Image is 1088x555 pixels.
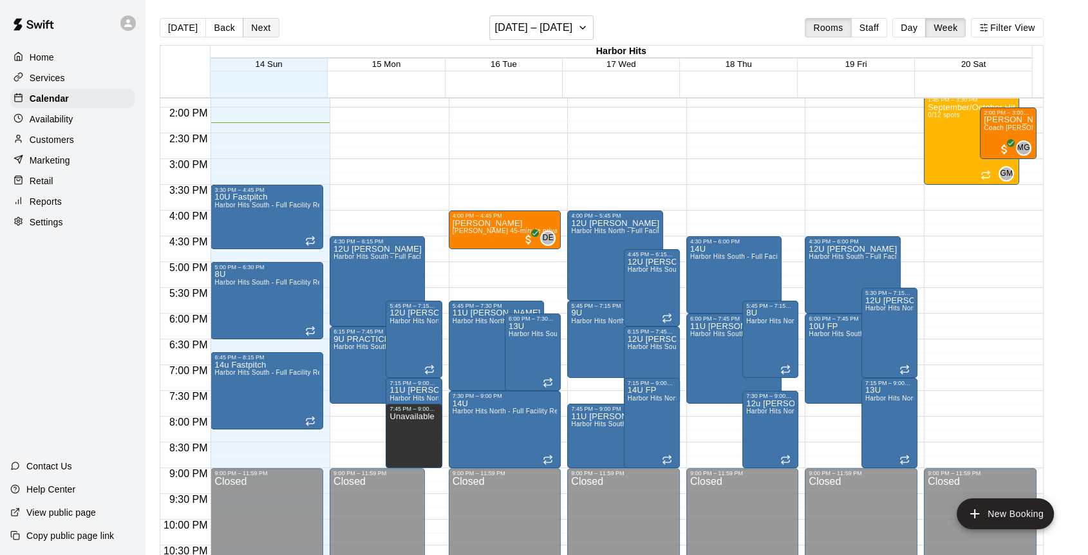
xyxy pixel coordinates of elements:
p: Availability [30,113,73,126]
div: 7:15 PM – 9:00 PM [628,380,676,386]
div: 6:15 PM – 7:45 PM: 9U PRACTICE [330,326,425,404]
button: 15 Mon [372,59,400,69]
div: 7:15 PM – 9:00 PM: 11U HIMENES [386,378,442,468]
span: Harbor Hits South - Full Facility Rental [214,369,332,376]
span: All customers have paid [522,233,535,246]
span: 4:30 PM [166,236,211,247]
div: McKenna Gadberry [1016,140,1031,156]
div: Settings [10,212,135,232]
button: 17 Wed [606,59,636,69]
button: Rooms [805,18,851,37]
div: 6:15 PM – 7:45 PM [628,328,676,335]
div: 1:45 PM – 3:30 PM: September/October Hitting & Fielding Group - Saturdays 1:45-3:15pm - 8 session... [924,95,1019,185]
span: 10:00 PM [160,520,211,531]
span: Harbor Hits South - Full Facility Rental [690,253,808,260]
div: 6:00 PM – 7:30 PM [509,315,557,322]
div: 4:30 PM – 6:15 PM: 12U FP VANDERVORT [330,236,425,326]
h6: [DATE] – [DATE] [495,19,573,37]
a: Marketing [10,151,135,170]
span: 19 Fri [845,59,867,69]
span: Recurring event [780,455,791,465]
div: 1:45 PM – 3:30 PM [928,97,1015,103]
button: Week [925,18,966,37]
div: 9:00 PM – 11:59 PM [214,470,319,476]
p: Customers [30,133,74,146]
span: Graham Mercado [1004,166,1014,182]
div: 2:00 PM – 3:00 PM: Ashlyn Powell [980,108,1036,159]
p: Marketing [30,154,70,167]
span: Recurring event [305,416,315,426]
button: [DATE] [160,18,206,37]
div: 5:45 PM – 7:15 PM: 9U [567,301,662,378]
div: 9:00 PM – 11:59 PM [333,470,421,476]
button: 20 Sat [961,59,986,69]
span: Recurring event [305,236,315,246]
p: Help Center [26,483,75,496]
div: 2:00 PM – 3:00 PM [984,109,1032,116]
span: Harbor Hits South - Full Facility Rental [690,330,808,337]
div: 6:00 PM – 7:45 PM [809,315,896,322]
span: 5:30 PM [166,288,211,299]
span: 0/12 spots filled [928,111,959,118]
span: Recurring event [780,364,791,375]
div: 4:45 PM – 6:15 PM: 12U KELLER [624,249,680,326]
div: 6:00 PM – 7:45 PM: 11U NEWTON [686,314,782,404]
div: 4:45 PM – 6:15 PM [628,251,676,258]
div: 6:45 PM – 8:15 PM [214,354,319,361]
p: Contact Us [26,460,72,473]
span: Harbor Hits South - Full Facility Rental [809,330,926,337]
div: 6:00 PM – 7:45 PM: 10U FP [805,314,900,404]
span: 5:00 PM [166,262,211,273]
span: Recurring event [662,313,672,323]
span: Harbor Hits North - Full Facility Rental [628,395,745,402]
div: 7:15 PM – 9:00 PM [865,380,914,386]
span: DE [543,232,554,245]
span: GM [1000,167,1013,180]
span: Harbor Hits South - Full Facility Rental [333,343,451,350]
span: Recurring event [305,326,315,336]
button: 18 Thu [726,59,752,69]
button: Next [243,18,279,37]
div: 7:15 PM – 9:00 PM: 13U [861,378,917,468]
span: Harbor Hits South - Full Facility Rental [333,253,451,260]
span: [PERSON_NAME] 45-minute private pitching instruction [453,227,623,234]
div: 5:00 PM – 6:30 PM [214,264,319,270]
p: Home [30,51,54,64]
span: 2:00 PM [166,108,211,118]
div: 5:45 PM – 7:15 PM [571,303,659,309]
span: 9:30 PM [166,494,211,505]
span: Harbor Hits North - Full Facility Rental [453,317,570,325]
span: 7:00 PM [166,365,211,376]
span: 16 Tue [491,59,517,69]
a: Home [10,48,135,67]
div: 7:30 PM – 9:00 PM [746,393,794,399]
span: Harbor Hits North - Full Facility Rental [746,317,863,325]
span: Harbor Hits North - Full Facility Rental [865,395,982,402]
div: 4:30 PM – 6:00 PM: 12U SCHULTZ [805,236,900,314]
div: 7:45 PM – 9:00 PM [571,406,659,412]
div: 9:00 PM – 11:59 PM [690,470,795,476]
span: Harbor Hits South - Full Facility Rental [214,202,332,209]
p: Reports [30,195,62,208]
span: 7:30 PM [166,391,211,402]
span: Davis Engel [545,230,556,246]
div: 7:15 PM – 9:00 PM: 14U FP [624,378,680,468]
button: Staff [851,18,888,37]
div: 7:30 PM – 9:00 PM [453,393,558,399]
div: Graham Mercado [999,166,1014,182]
button: Back [205,18,243,37]
span: Recurring event [980,170,991,180]
div: 3:30 PM – 4:45 PM: 10U Fastpitch [211,185,323,249]
span: Harbor Hits South - Full Facility Rental [509,330,626,337]
div: 7:15 PM – 9:00 PM [389,380,438,386]
div: 9:00 PM – 11:59 PM [571,470,676,476]
div: 6:00 PM – 7:30 PM: 13U [505,314,561,391]
p: Settings [30,216,63,229]
a: Reports [10,192,135,211]
div: 7:30 PM – 9:00 PM: 14U [449,391,561,468]
div: Davis Engel [540,230,556,246]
